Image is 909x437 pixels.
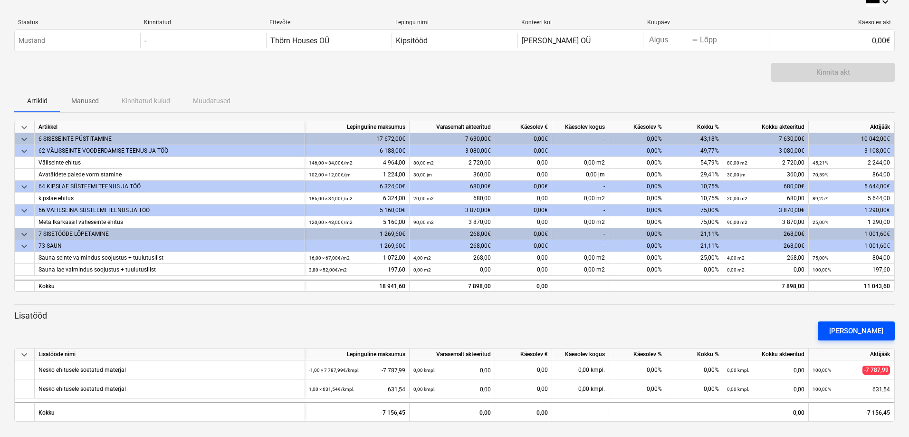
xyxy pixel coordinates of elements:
[495,216,552,228] div: 0,00
[609,252,666,264] div: 0,00%
[813,216,890,228] div: 1 290,00
[495,402,552,421] div: 0,00
[727,157,804,169] div: 2 720,00
[309,379,405,399] div: 631,54
[309,368,360,373] small: -1,00 × 7 787,99€ / kmpl.
[666,181,723,193] div: 10,75%
[38,181,301,193] div: 64 KIPSLAE SÜSTEEMI TEENUS JA TÖÖ
[609,228,666,240] div: 0,00%
[813,160,828,165] small: 45,21%
[38,360,126,379] div: Nesko ehitusele soetatud materjal
[666,145,723,157] div: 49,77%
[552,157,609,169] div: 0,00 m2
[35,402,305,421] div: Kokku
[413,252,491,264] div: 268,00
[609,264,666,276] div: 0,00%
[309,264,405,276] div: 197,60
[413,160,434,165] small: 80,00 m2
[809,181,894,193] div: 5 644,00€
[666,228,723,240] div: 21,11%
[19,229,30,240] span: keyboard_arrow_down
[410,133,495,145] div: 7 630,00€
[552,349,609,360] div: Käesolev kogus
[18,19,136,26] div: Staatus
[413,193,491,204] div: 680,00
[144,19,262,26] div: Kinnitatud
[309,267,347,272] small: 3,80 × 52,00€ / m2
[666,204,723,216] div: 75,00%
[413,360,491,380] div: 0,00
[413,172,432,177] small: 30,00 jm
[413,169,491,181] div: 360,00
[14,310,895,321] p: Lisatööd
[666,360,723,379] div: 0,00%
[666,121,723,133] div: Kokku %
[495,280,552,291] div: 0,00
[609,133,666,145] div: 0,00%
[723,181,809,193] div: 680,00€
[727,169,804,181] div: 360,00
[666,193,723,204] div: 10,75%
[552,228,609,240] div: -
[813,387,831,392] small: 100,00%
[609,204,666,216] div: 0,00%
[305,228,410,240] div: 1 269,60€
[769,33,894,48] div: 0,00€
[71,96,99,106] p: Manused
[552,360,609,379] div: 0,00 kmpl.
[495,157,552,169] div: 0,00
[552,169,609,181] div: 0,00 jm
[809,349,894,360] div: Aktijääk
[309,281,405,292] div: 18 941,60
[413,196,434,201] small: 20,00 m2
[723,145,809,157] div: 3 080,00€
[38,228,301,240] div: 7 SISETÖÖDE LÕPETAMINE
[309,360,405,380] div: -7 787,99
[38,216,301,228] div: Metallkarkassil vaheseinte ehitus
[495,121,552,133] div: Käesolev €
[495,193,552,204] div: 0,00
[727,379,804,399] div: 0,00
[144,36,146,45] div: -
[552,121,609,133] div: Käesolev kogus
[813,157,890,169] div: 2 244,00
[26,96,48,106] p: Artiklid
[813,172,828,177] small: 70,59%
[666,240,723,252] div: 21,11%
[410,402,495,421] div: 0,00
[495,228,552,240] div: 0,00€
[38,145,301,157] div: 62 VÄLISSEINTE VOODERDAMISE TEENUS JA TÖÖ
[413,255,431,261] small: 4,00 m2
[410,240,495,252] div: 268,00€
[727,255,745,261] small: 4,00 m2
[813,220,828,225] small: 25,00%
[727,172,746,177] small: 30,00 jm
[862,366,890,375] span: -7 787,99
[38,379,126,398] div: Nesko ehitusele soetatud materjal
[609,169,666,181] div: 0,00%
[666,252,723,264] div: 25,00%
[692,38,698,43] div: -
[410,349,495,360] div: Varasemalt akteeritud
[723,402,809,421] div: 0,00
[495,145,552,157] div: 0,00€
[38,264,301,276] div: Sauna lae valmindus soojustus + tuulutusliist
[413,216,491,228] div: 3 870,00
[38,169,301,181] div: Avatäidete palede vormistamine
[666,157,723,169] div: 54,79%
[309,216,405,228] div: 5 160,00
[495,252,552,264] div: 0,00
[727,216,804,228] div: 3 870,00
[552,240,609,252] div: -
[495,133,552,145] div: 0,00€
[309,160,353,165] small: 146,00 × 34,00€ / m2
[809,145,894,157] div: 3 108,00€
[723,349,809,360] div: Kokku akteeritud
[813,169,890,181] div: 864,00
[552,193,609,204] div: 0,00 m2
[609,216,666,228] div: 0,00%
[413,220,434,225] small: 90,00 m2
[305,121,410,133] div: Lepinguline maksumus
[552,264,609,276] div: 0,00 m2
[609,349,666,360] div: Käesolev %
